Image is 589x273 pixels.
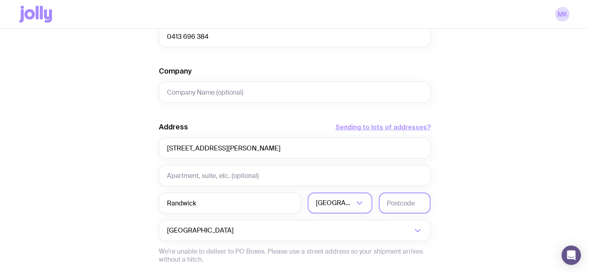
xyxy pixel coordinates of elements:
div: Search for option [308,193,372,214]
p: We’re unable to deliver to PO Boxes. Please use a street address so your shipment arrives without... [159,248,431,264]
input: Postcode [379,193,431,214]
span: [GEOGRAPHIC_DATA] [167,220,235,241]
label: Company [159,66,192,76]
div: Search for option [159,220,431,241]
label: Address [159,122,188,132]
span: [GEOGRAPHIC_DATA] [316,193,354,214]
input: Suburb [159,193,301,214]
input: Company Name (optional) [159,82,431,103]
input: Apartment, suite, etc. (optional) [159,165,431,186]
input: Street Address [159,138,431,159]
input: Search for option [235,220,412,241]
input: 0400 123 456 [159,26,431,47]
a: MK [555,7,570,21]
button: Sending to lots of addresses? [336,122,431,132]
div: Open Intercom Messenger [562,245,581,265]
